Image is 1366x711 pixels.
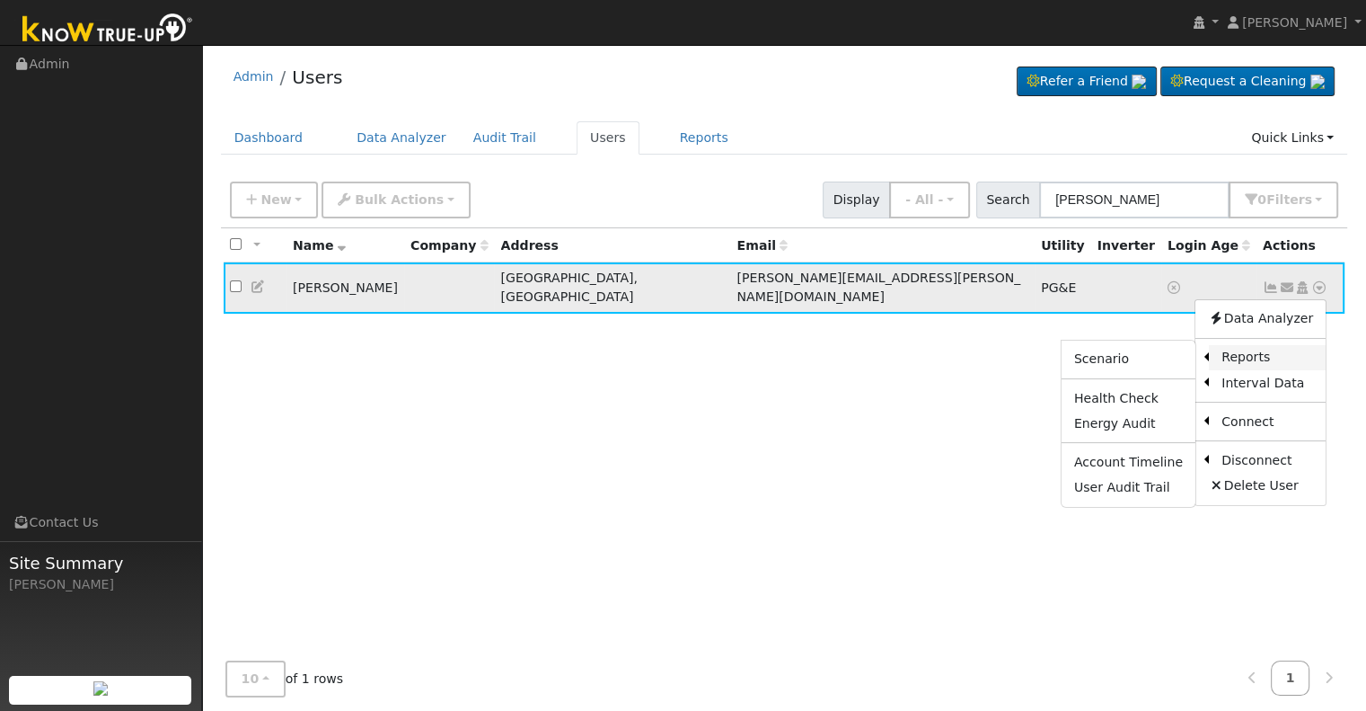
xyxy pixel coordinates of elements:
[322,182,470,218] button: Bulk Actions
[292,67,342,88] a: Users
[221,121,317,155] a: Dashboard
[410,238,488,253] span: Company name
[1062,449,1195,475] a: Account Timeline Report
[93,681,108,696] img: retrieve
[1238,121,1347,155] a: Quick Links
[494,262,730,314] td: [GEOGRAPHIC_DATA], [GEOGRAPHIC_DATA]
[1062,411,1195,436] a: Energy Audit Report
[1209,409,1326,434] a: Connect
[260,192,291,207] span: New
[225,661,344,698] span: of 1 rows
[1279,279,1295,298] a: robert.w.armas@gmail.com
[1160,67,1335,97] a: Request a Cleaning
[286,262,404,314] td: [PERSON_NAME]
[1266,192,1312,207] span: Filter
[976,182,1040,218] span: Search
[1263,280,1279,295] a: Show Graph
[577,121,639,155] a: Users
[1209,370,1326,395] a: Interval Data
[242,671,260,686] span: 10
[234,69,274,84] a: Admin
[1310,75,1325,89] img: retrieve
[736,271,1020,304] span: [PERSON_NAME][EMAIL_ADDRESS][PERSON_NAME][DOMAIN_NAME]
[1097,236,1155,255] div: Inverter
[1294,280,1310,295] a: Login As
[1168,238,1250,253] span: Days since last login
[889,182,970,218] button: - All -
[230,182,319,218] button: New
[1041,280,1076,295] span: PG&E
[501,236,725,255] div: Address
[343,121,460,155] a: Data Analyzer
[1017,67,1157,97] a: Refer a Friend
[251,280,267,294] a: Edit User
[9,575,192,594] div: [PERSON_NAME]
[13,10,202,50] img: Know True-Up
[1062,475,1195,501] a: User Audit Trail
[1195,307,1326,332] a: Data Analyzer
[1263,236,1338,255] div: Actions
[1304,192,1311,207] span: s
[1039,182,1229,218] input: Search
[9,551,192,575] span: Site Summary
[293,238,346,253] span: Name
[1041,236,1085,255] div: Utility
[736,238,787,253] span: Email
[1132,75,1146,89] img: retrieve
[1229,182,1338,218] button: 0Filters
[823,182,890,218] span: Display
[1209,345,1326,370] a: Reports
[460,121,550,155] a: Audit Trail
[1242,15,1347,30] span: [PERSON_NAME]
[1062,386,1195,411] a: Health Check Report
[1195,474,1326,499] a: Delete User
[1062,347,1195,372] a: Scenario Report
[1168,280,1184,295] a: No login access
[225,661,286,698] button: 10
[1209,448,1326,473] a: Disconnect
[1271,661,1310,696] a: 1
[1311,279,1327,298] a: Other actions
[355,192,444,207] span: Bulk Actions
[666,121,742,155] a: Reports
